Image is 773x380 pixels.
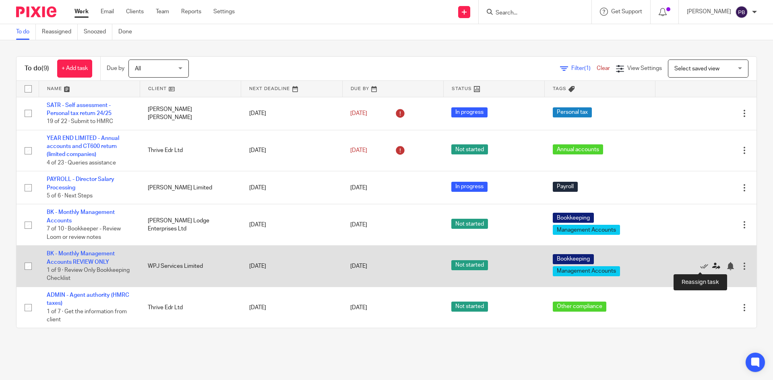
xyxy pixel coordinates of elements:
a: ADMIN - Agent authority (HMRC taxes) [47,292,129,306]
a: Snoozed [84,24,112,40]
p: Due by [107,64,124,72]
span: Payroll [553,182,578,192]
span: In progress [451,107,488,117]
span: Filter [571,66,597,71]
p: [PERSON_NAME] [687,8,731,16]
span: Other compliance [553,302,606,312]
a: Reassigned [42,24,78,40]
span: [DATE] [350,263,367,269]
span: [DATE] [350,185,367,191]
a: Reports [181,8,201,16]
a: Team [156,8,169,16]
td: WPJ Services Limited [140,246,241,287]
span: 19 of 22 · Submit to HMRC [47,119,113,124]
a: Done [118,24,138,40]
span: 5 of 6 · Next Steps [47,193,93,199]
td: [DATE] [241,287,342,328]
td: [PERSON_NAME] Limited [140,171,241,204]
h1: To do [25,64,49,73]
span: [DATE] [350,305,367,310]
span: All [135,66,141,72]
a: Clients [126,8,144,16]
a: + Add task [57,60,92,78]
span: Not started [451,302,488,312]
a: Mark as done [700,262,712,270]
a: BK - Monthly Management Accounts [47,210,115,223]
td: [PERSON_NAME] Lodge Enterprises Ltd [140,204,241,246]
td: Thrive Edr Ltd [140,287,241,328]
span: (1) [584,66,591,71]
span: Bookkeeping [553,213,594,223]
span: 1 of 9 · Review Only Bookkeeping Checklist [47,267,130,281]
span: (9) [41,65,49,72]
img: Pixie [16,6,56,17]
span: Annual accounts [553,144,603,154]
img: svg%3E [735,6,748,18]
span: Personal tax [553,107,592,117]
a: YEAR END LIMITED - Annual accounts and CT600 return (limited companies) [47,136,119,158]
span: [DATE] [350,148,367,153]
span: [DATE] [350,111,367,116]
a: SATR - Self assessment - Personal tax return 24/25 [47,103,112,116]
span: Get Support [611,9,642,14]
span: Tags [553,86,566,91]
td: [DATE] [241,171,342,204]
span: 1 of 7 · Get the information from client [47,309,127,323]
a: Email [101,8,114,16]
a: PAYROLL - Director Salary Processing [47,177,114,190]
span: Not started [451,144,488,154]
input: Search [495,10,567,17]
span: [DATE] [350,222,367,228]
a: To do [16,24,36,40]
span: Management Accounts [553,266,620,276]
span: In progress [451,182,488,192]
span: Management Accounts [553,225,620,235]
span: Bookkeeping [553,254,594,264]
a: Work [74,8,89,16]
td: [DATE] [241,130,342,171]
span: Not started [451,219,488,229]
span: Not started [451,260,488,270]
td: [DATE] [241,204,342,246]
span: 7 of 10 · Bookkeeper - Review Loom or review notes [47,226,121,240]
a: Settings [213,8,235,16]
td: [DATE] [241,246,342,287]
span: 4 of 23 · Queries assistance [47,160,116,166]
td: [DATE] [241,97,342,130]
td: Thrive Edr Ltd [140,130,241,171]
span: View Settings [627,66,662,71]
span: Select saved view [674,66,719,72]
a: Clear [597,66,610,71]
td: [PERSON_NAME] [PERSON_NAME] [140,97,241,130]
a: BK - Monthly Management Accounts REVIEW ONLY [47,251,115,265]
